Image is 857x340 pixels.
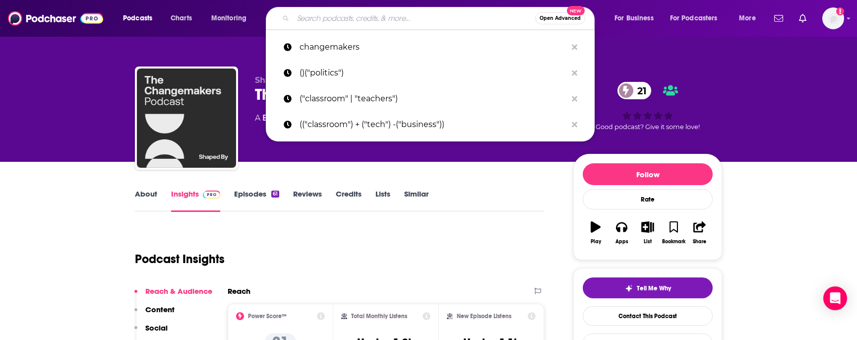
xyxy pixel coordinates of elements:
a: Credits [336,189,362,212]
button: Show profile menu [822,7,844,29]
a: Contact This Podcast [583,306,713,326]
button: open menu [204,10,259,26]
h2: Power Score™ [248,313,287,320]
span: 21 [627,82,652,99]
button: Apps [609,215,634,251]
a: Show notifications dropdown [795,10,810,27]
p: Content [145,305,175,314]
button: open menu [116,10,165,26]
button: Share [687,215,713,251]
button: open menu [732,10,768,26]
span: Shaped By [255,75,300,85]
button: Reach & Audience [134,286,212,305]
h2: Reach [228,286,250,296]
a: ("classroom" | "teachers") [266,86,595,112]
span: For Podcasters [670,11,718,25]
img: Podchaser - Follow, Share and Rate Podcasts [8,9,103,28]
input: Search podcasts, credits, & more... [293,10,535,26]
a: Show notifications dropdown [770,10,787,27]
div: Rate [583,189,713,209]
a: About [135,189,157,212]
div: 61 [271,191,279,198]
div: Share [693,239,706,245]
a: 21 [617,82,652,99]
h2: Total Monthly Listens [351,313,407,320]
div: 21Good podcast? Give it some love! [573,75,722,137]
button: Follow [583,163,713,185]
div: Apps [615,239,628,245]
button: tell me why sparkleTell Me Why [583,277,713,298]
div: Search podcasts, credits, & more... [275,7,604,30]
img: User Profile [822,7,844,29]
a: changemakers [266,34,595,60]
a: Reviews [293,189,322,212]
img: The Changemakers [137,68,236,168]
span: Monitoring [211,11,246,25]
div: Bookmark [662,239,685,245]
a: Episodes61 [234,189,279,212]
button: List [635,215,661,251]
p: ()("politics") [300,60,567,86]
p: changemakers [300,34,567,60]
a: Charts [164,10,198,26]
span: Tell Me Why [637,284,671,292]
span: More [739,11,756,25]
a: Business [262,113,299,123]
div: A podcast [255,112,437,124]
button: Open AdvancedNew [535,12,585,24]
a: Similar [404,189,428,212]
div: Open Intercom Messenger [823,286,847,310]
a: Lists [375,189,390,212]
button: Play [583,215,609,251]
a: (("classroom") + ("tech") -("business")) [266,112,595,137]
p: Reach & Audience [145,286,212,296]
img: tell me why sparkle [625,284,633,292]
span: Open Advanced [540,16,581,21]
span: New [567,6,585,15]
img: Podchaser Pro [203,191,220,199]
h1: Podcast Insights [135,252,225,267]
span: Logged in as StraussPodchaser [822,7,844,29]
p: ("classroom" | "teachers") [300,86,567,112]
button: Bookmark [661,215,686,251]
a: InsightsPodchaser Pro [171,189,220,212]
svg: Add a profile image [836,7,844,15]
button: Content [134,305,175,323]
button: open menu [664,10,732,26]
p: (("classroom") + ("tech") -("business")) [300,112,567,137]
span: Charts [171,11,192,25]
span: For Business [614,11,654,25]
div: Play [591,239,601,245]
span: Good podcast? Give it some love! [596,123,700,131]
p: Social [145,323,168,333]
button: open menu [608,10,666,26]
div: List [644,239,652,245]
h2: New Episode Listens [457,313,511,320]
a: ()("politics") [266,60,595,86]
span: Podcasts [123,11,152,25]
